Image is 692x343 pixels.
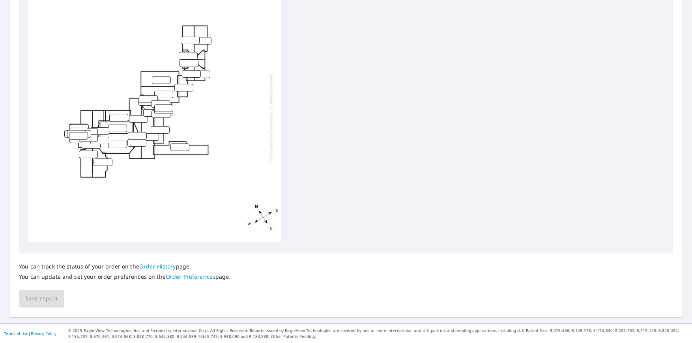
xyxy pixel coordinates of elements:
a: Terms of Use [4,331,28,336]
p: You can update and set your order preferences on the page. [19,273,231,280]
p: © 2025 Eagle View Technologies, Inc. and Pictometry International Corp. All Rights Reserved. Repo... [68,328,688,339]
a: Privacy Policy [31,331,56,336]
a: Order History [139,263,176,270]
p: | [4,331,56,336]
a: Order Preferences [166,273,215,280]
p: You can track the status of your order on the page. [19,263,231,270]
